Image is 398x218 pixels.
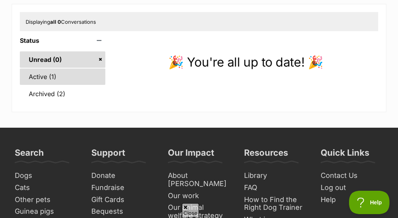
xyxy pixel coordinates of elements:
[12,206,80,218] a: Guinea pigs
[318,170,386,182] a: Contact Us
[321,147,369,163] h3: Quick Links
[182,203,199,217] span: Close
[113,53,378,72] p: 🎉 You're all up to date! 🎉
[241,182,310,194] a: FAQ
[20,69,105,85] a: Active (1)
[241,170,310,182] a: Library
[244,147,288,163] h3: Resources
[50,19,61,25] strong: all 0
[15,147,44,163] h3: Search
[318,182,386,194] a: Log out
[12,170,80,182] a: Dogs
[91,147,125,163] h3: Support
[168,147,214,163] h3: Our Impact
[88,170,157,182] a: Donate
[88,206,157,218] a: Bequests
[20,37,105,44] header: Status
[165,190,234,202] a: Our work
[165,170,234,190] a: About [PERSON_NAME]
[12,182,80,194] a: Cats
[241,194,310,214] a: How to Find the Right Dog Trainer
[12,194,80,206] a: Other pets
[88,182,157,194] a: Fundraise
[20,86,105,102] a: Archived (2)
[318,194,386,206] a: Help
[88,194,157,206] a: Gift Cards
[20,51,105,68] a: Unread (0)
[26,19,96,25] span: Displaying Conversations
[349,191,390,214] iframe: Help Scout Beacon - Open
